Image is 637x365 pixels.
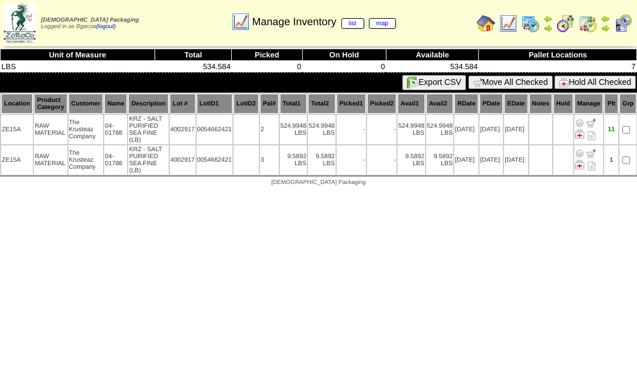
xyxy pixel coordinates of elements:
[575,149,584,158] img: Adjust
[586,149,595,158] img: Move
[426,145,453,175] td: 9.5892 LBS
[575,160,584,169] img: Manage Hold
[308,115,335,144] td: 524.9948 LBS
[308,94,335,114] th: Total2
[232,49,303,61] th: Picked
[260,145,279,175] td: 3
[604,94,618,114] th: Plt
[170,115,196,144] td: 4002917
[1,145,33,175] td: ZE15A
[302,49,386,61] th: On Hold
[104,115,127,144] td: 04-01788
[260,94,279,114] th: Pal#
[402,75,466,90] button: Export CSV
[308,145,335,175] td: 9.5892 LBS
[41,17,139,23] span: [DEMOGRAPHIC_DATA] Packaging
[252,16,396,28] span: Manage Inventory
[170,94,196,114] th: Lot #
[479,49,637,61] th: Pallet Locations
[554,76,636,89] button: Hold All Checked
[473,78,482,87] img: cart.gif
[1,61,155,73] td: LBS
[605,156,618,163] div: 1
[271,179,365,186] span: [DEMOGRAPHIC_DATA] Packaging
[398,145,424,175] td: 9.5892 LBS
[170,145,196,175] td: 4002917
[529,94,553,114] th: Notes
[454,94,478,114] th: RDate
[605,126,618,133] div: 11
[559,78,568,87] img: hold.gif
[504,145,528,175] td: [DATE]
[197,115,232,144] td: 0054662421
[588,162,595,170] i: Note
[128,145,169,175] td: KRZ - SALT PURIFIED SEA FINE (LB)
[499,14,518,33] img: line_graph.gif
[479,61,637,73] td: 7
[504,115,528,144] td: [DATE]
[260,115,279,144] td: 2
[104,94,127,114] th: Name
[367,94,396,114] th: Picked2
[232,61,303,73] td: 0
[543,14,553,23] img: arrowleft.gif
[578,14,597,33] img: calendarinout.gif
[369,18,396,29] a: map
[41,17,139,30] span: Logged in as Bgarcia
[586,118,595,128] img: Move
[386,61,479,73] td: 534.584
[4,4,36,43] img: zoroco-logo-small.webp
[34,94,67,114] th: Product Category
[337,145,366,175] td: -
[480,115,503,144] td: [DATE]
[407,77,419,88] img: excel.gif
[588,131,595,140] i: Note
[280,94,307,114] th: Total1
[386,49,479,61] th: Available
[556,14,575,33] img: calendarblend.gif
[197,94,232,114] th: LotID1
[521,14,540,33] img: calendarprod.gif
[367,115,396,144] td: -
[614,14,632,33] img: calendarcustomer.gif
[553,94,573,114] th: Hold
[426,115,453,144] td: 524.9948 LBS
[337,94,366,114] th: Picked1
[574,94,604,114] th: Manage
[104,145,127,175] td: 04-01788
[1,115,33,144] td: ZE15A
[302,61,386,73] td: 0
[155,49,231,61] th: Total
[543,23,553,33] img: arrowright.gif
[231,12,250,31] img: line_graph.gif
[480,94,503,114] th: PDate
[367,145,396,175] td: -
[454,115,478,144] td: [DATE]
[480,145,503,175] td: [DATE]
[280,115,307,144] td: 524.9948 LBS
[34,115,67,144] td: RAW MATERIAL
[155,61,231,73] td: 534.584
[280,145,307,175] td: 9.5892 LBS
[197,145,232,175] td: 0054662421
[337,115,366,144] td: -
[341,18,364,29] a: list
[1,94,33,114] th: Location
[398,94,424,114] th: Avail1
[601,23,610,33] img: arrowright.gif
[69,94,104,114] th: Customer
[1,49,155,61] th: Unit of Measure
[96,23,116,30] a: (logout)
[619,94,636,114] th: Grp
[69,115,104,144] td: The Krusteaz Company
[128,115,169,144] td: KRZ - SALT PURIFIED SEA FINE (LB)
[69,145,104,175] td: The Krusteaz Company
[454,145,478,175] td: [DATE]
[575,129,584,139] img: Manage Hold
[601,14,610,23] img: arrowleft.gif
[426,94,453,114] th: Avail2
[504,94,528,114] th: EDate
[128,94,169,114] th: Description
[468,76,553,89] button: Move All Checked
[34,145,67,175] td: RAW MATERIAL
